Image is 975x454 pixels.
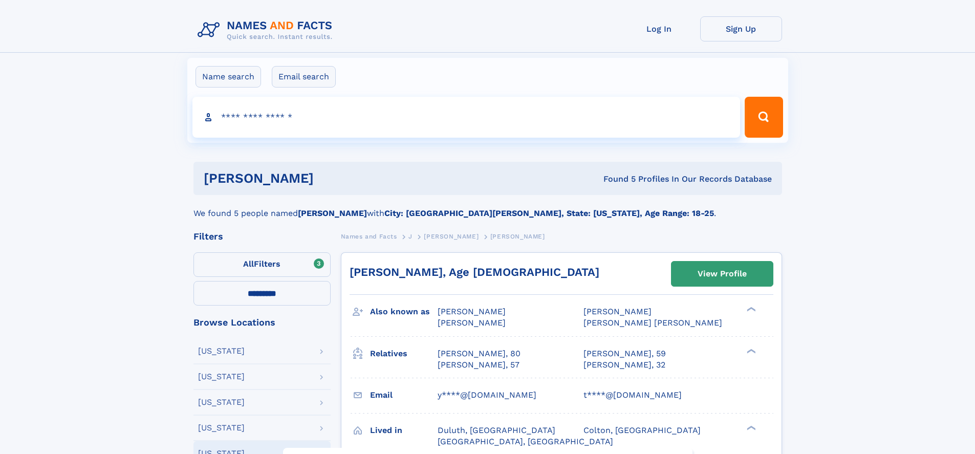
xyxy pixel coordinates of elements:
div: Found 5 Profiles In Our Records Database [459,174,772,185]
a: [PERSON_NAME], 80 [438,348,521,359]
div: ❯ [744,306,756,313]
label: Filters [193,252,331,277]
a: [PERSON_NAME], Age [DEMOGRAPHIC_DATA] [350,266,599,278]
a: J [408,230,413,243]
div: Filters [193,232,331,241]
div: [US_STATE] [198,398,245,406]
a: [PERSON_NAME], 59 [583,348,666,359]
b: City: [GEOGRAPHIC_DATA][PERSON_NAME], State: [US_STATE], Age Range: 18-25 [384,208,714,218]
div: View Profile [698,262,747,286]
b: [PERSON_NAME] [298,208,367,218]
span: [PERSON_NAME] [490,233,545,240]
a: Sign Up [700,16,782,41]
span: [PERSON_NAME] [438,318,506,328]
h3: Email [370,386,438,404]
span: [PERSON_NAME] [583,307,652,316]
div: ❯ [744,348,756,354]
span: [PERSON_NAME] [424,233,479,240]
div: ❯ [744,424,756,431]
h3: Also known as [370,303,438,320]
h3: Lived in [370,422,438,439]
h3: Relatives [370,345,438,362]
div: [US_STATE] [198,347,245,355]
a: Names and Facts [341,230,397,243]
img: Logo Names and Facts [193,16,341,44]
a: View Profile [671,262,773,286]
h1: [PERSON_NAME] [204,172,459,185]
button: Search Button [745,97,783,138]
a: [PERSON_NAME], 32 [583,359,665,371]
a: [PERSON_NAME] [424,230,479,243]
span: Colton, [GEOGRAPHIC_DATA] [583,425,701,435]
a: [PERSON_NAME], 57 [438,359,519,371]
span: [PERSON_NAME] [438,307,506,316]
label: Name search [196,66,261,88]
div: Browse Locations [193,318,331,327]
input: search input [192,97,741,138]
label: Email search [272,66,336,88]
div: [US_STATE] [198,373,245,381]
span: [GEOGRAPHIC_DATA], [GEOGRAPHIC_DATA] [438,437,613,446]
span: J [408,233,413,240]
span: All [243,259,254,269]
div: [US_STATE] [198,424,245,432]
div: We found 5 people named with . [193,195,782,220]
span: [PERSON_NAME] [PERSON_NAME] [583,318,722,328]
span: Duluth, [GEOGRAPHIC_DATA] [438,425,555,435]
a: Log In [618,16,700,41]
